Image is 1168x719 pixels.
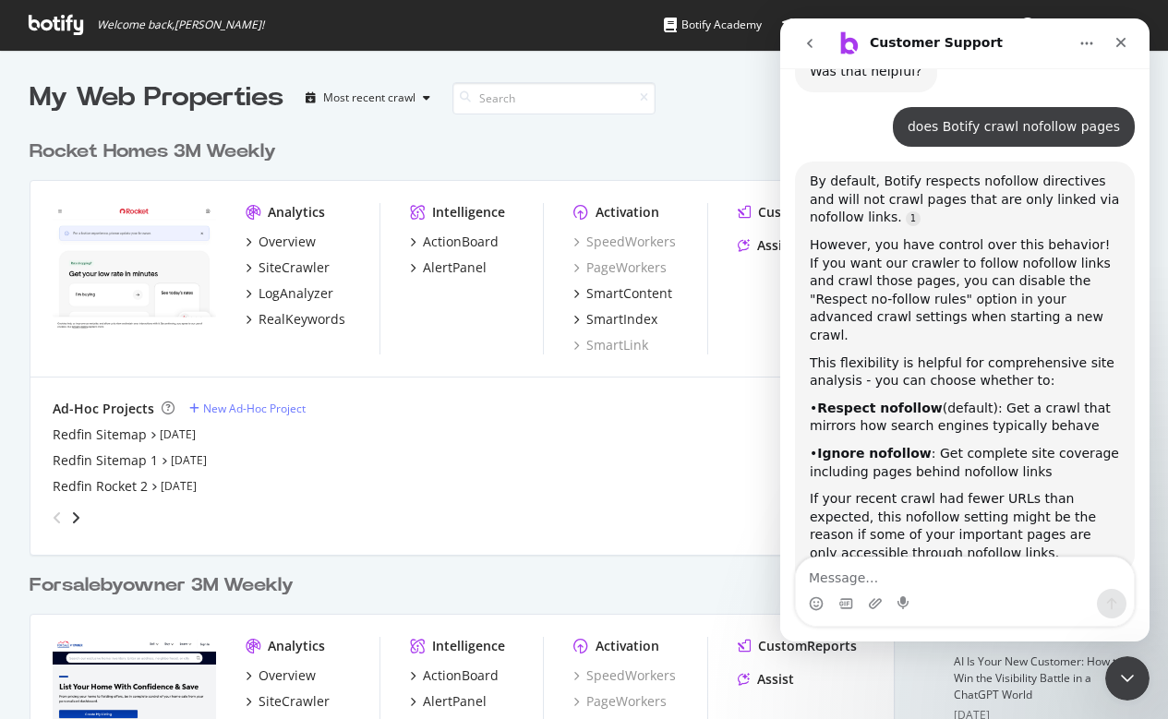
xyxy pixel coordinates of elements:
a: Forsalebyowner 3M Weekly [30,572,301,599]
div: AlertPanel [423,258,487,277]
div: SiteCrawler [259,258,330,277]
input: Search [452,82,656,114]
a: AlertPanel [410,258,487,277]
iframe: Intercom live chat [1105,656,1150,701]
a: SiteCrawler [246,258,330,277]
div: Forsalebyowner 3M Weekly [30,572,294,599]
a: Redfin Sitemap 1 [53,451,158,470]
div: Assist [757,670,794,689]
a: SiteCrawler [246,692,330,711]
a: [DATE] [171,452,207,468]
a: [DATE] [161,478,197,494]
div: angle-right [69,509,82,527]
div: Activation [596,203,659,222]
div: My Web Properties [30,79,283,116]
div: Activation [596,637,659,655]
a: Assist [738,236,794,255]
a: RealKeywords [246,310,345,329]
a: ActionBoard [410,666,499,685]
div: SmartLink [573,336,648,354]
div: Organizations [910,16,1005,34]
div: Knowledge Base [782,16,890,34]
iframe: Intercom live chat [780,18,1150,641]
div: Analytics [268,203,325,222]
div: LogAnalyzer [259,284,333,303]
a: CustomReports [738,637,857,655]
a: [DATE] [160,426,196,442]
div: AlertPanel [423,692,487,711]
div: SiteCrawler [259,692,330,711]
a: PageWorkers [573,258,667,277]
div: Rocket Homes 3M Weekly [30,138,276,165]
div: Ad-Hoc Projects [53,400,154,418]
a: Redfin Sitemap [53,425,147,444]
a: CustomReports [738,203,857,222]
div: Overview [259,666,316,685]
div: New Ad-Hoc Project [203,401,306,416]
div: Intelligence [432,637,505,655]
span: Welcome back, [PERSON_NAME] ! [97,18,264,32]
div: CustomReports [758,637,857,655]
div: CustomReports [758,203,857,222]
div: Intelligence [432,203,505,222]
a: Assist [738,670,794,689]
div: Botify Academy [664,16,762,34]
div: SmartIndex [586,310,657,329]
a: LogAnalyzer [246,284,333,303]
a: Overview [246,666,316,685]
a: ActionBoard [410,233,499,251]
a: SpeedWorkers [573,666,676,685]
div: Assist [757,236,794,255]
img: www.rocket.com [53,203,216,334]
a: PageWorkers [573,692,667,711]
div: angle-left [45,503,69,533]
a: AI Is Your New Customer: How to Win the Visibility Battle in a ChatGPT World [954,653,1123,702]
div: Overview [259,233,316,251]
a: Rocket Homes 3M Weekly [30,138,283,165]
button: [PERSON_NAME] [1005,10,1159,40]
a: AlertPanel [410,692,487,711]
a: SmartContent [573,284,672,303]
div: ActionBoard [423,233,499,251]
div: SmartContent [586,284,672,303]
a: New Ad-Hoc Project [189,401,306,416]
a: Redfin Rocket 2 [53,477,148,496]
a: SpeedWorkers [573,233,676,251]
div: ActionBoard [423,666,499,685]
div: RealKeywords [259,310,345,329]
button: Most recent crawl [298,83,438,113]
